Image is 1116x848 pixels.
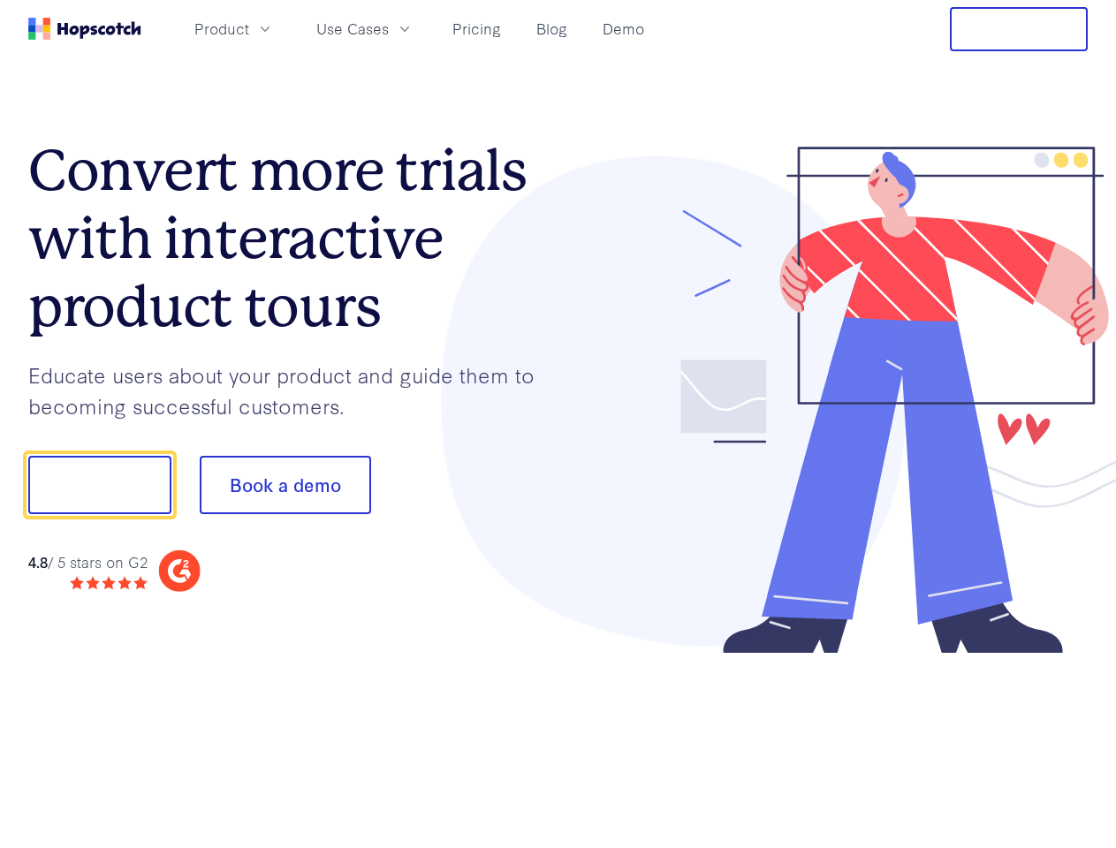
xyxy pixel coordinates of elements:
button: Show me! [28,456,171,514]
a: Blog [529,14,574,43]
button: Product [184,14,285,43]
button: Free Trial [950,7,1088,51]
a: Pricing [445,14,508,43]
button: Book a demo [200,456,371,514]
strong: 4.8 [28,551,48,572]
p: Educate users about your product and guide them to becoming successful customers. [28,360,558,420]
span: Product [194,18,249,40]
div: / 5 stars on G2 [28,551,148,573]
a: Home [28,18,141,40]
span: Use Cases [316,18,389,40]
button: Use Cases [306,14,424,43]
a: Demo [596,14,651,43]
h1: Convert more trials with interactive product tours [28,137,558,340]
